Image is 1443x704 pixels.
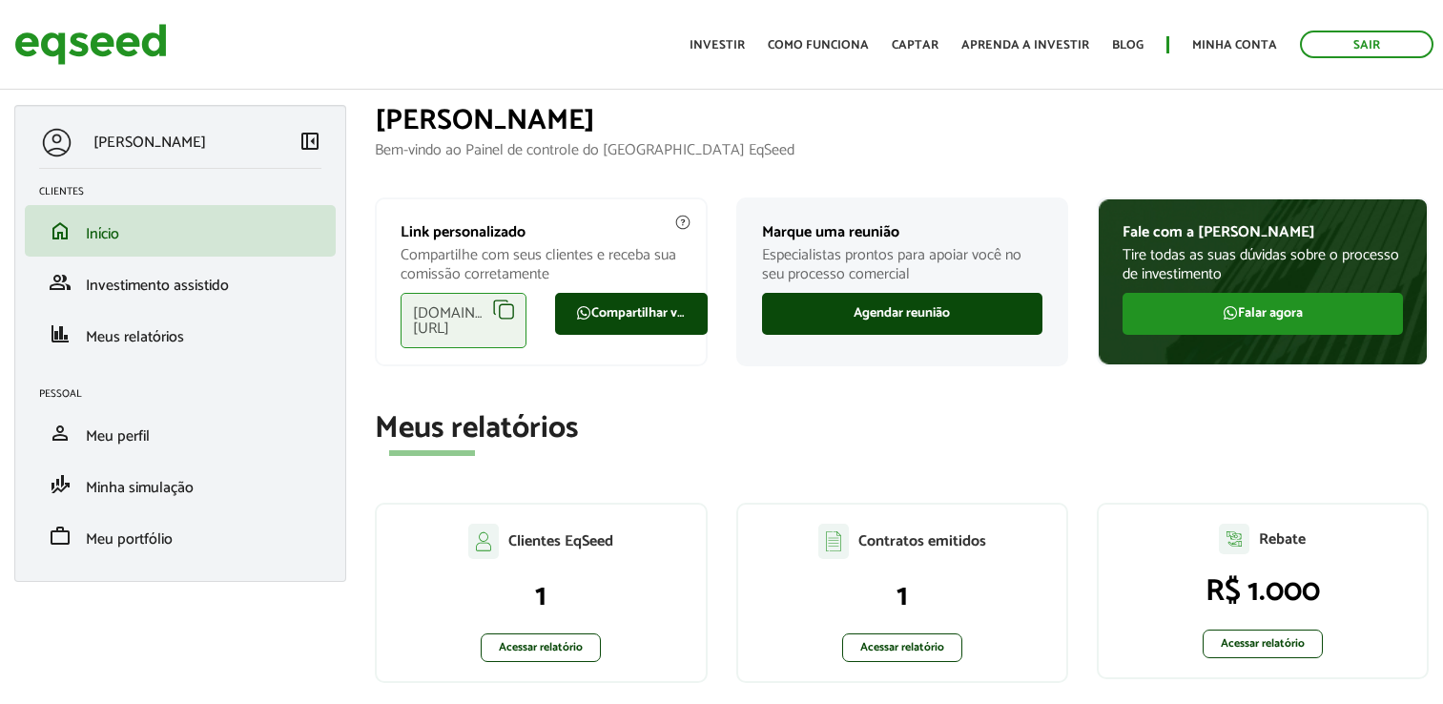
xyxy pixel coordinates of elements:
p: Bem-vindo ao Painel de controle do [GEOGRAPHIC_DATA] EqSeed [375,141,1429,159]
span: left_panel_close [299,130,321,153]
a: Sair [1300,31,1433,58]
img: FaWhatsapp.svg [1223,305,1238,321]
a: finance_modeMinha simulação [39,473,321,496]
a: Colapsar menu [299,130,321,156]
p: Marque uma reunião [762,223,1042,241]
img: FaWhatsapp.svg [576,305,591,321]
p: Link personalizado [401,223,681,241]
img: agent-meulink-info2.svg [674,214,691,231]
p: [PERSON_NAME] [93,134,206,152]
span: Meu perfil [86,424,150,449]
li: Início [25,205,336,257]
a: Captar [892,39,938,52]
li: Meus relatórios [25,308,336,360]
span: Meus relatórios [86,324,184,350]
span: work [49,525,72,548]
p: Especialistas prontos para apoiar você no seu processo comercial [762,246,1042,282]
li: Investimento assistido [25,257,336,308]
a: Acessar relatório [481,633,601,662]
p: Rebate [1259,530,1306,549]
h2: Meus relatórios [375,412,1429,445]
h2: Pessoal [39,388,336,400]
a: workMeu portfólio [39,525,321,548]
a: Falar agora [1123,293,1403,335]
li: Meu perfil [25,407,336,459]
a: Compartilhar via WhatsApp [555,293,708,335]
h1: [PERSON_NAME] [375,105,1429,136]
a: Agendar reunião [762,293,1042,335]
p: Contratos emitidos [858,532,986,550]
span: finance_mode [49,473,72,496]
a: Como funciona [768,39,869,52]
a: Acessar relatório [842,633,962,662]
img: EqSeed [14,19,167,70]
a: Aprenda a investir [961,39,1089,52]
span: Meu portfólio [86,527,173,552]
a: Minha conta [1192,39,1277,52]
li: Minha simulação [25,459,336,510]
img: agent-relatorio.svg [1219,524,1249,554]
span: group [49,271,72,294]
p: R$ 1.000 [1118,573,1408,610]
h2: Clientes [39,186,336,197]
p: Clientes EqSeed [508,532,613,550]
div: [DOMAIN_NAME][URL] [401,293,526,348]
li: Meu portfólio [25,510,336,562]
p: Compartilhe com seus clientes e receba sua comissão corretamente [401,246,681,282]
p: 1 [757,578,1047,614]
span: Início [86,221,119,247]
span: person [49,422,72,445]
a: homeInício [39,219,321,242]
a: personMeu perfil [39,422,321,445]
a: Blog [1112,39,1144,52]
span: finance [49,322,72,345]
a: groupInvestimento assistido [39,271,321,294]
span: Investimento assistido [86,273,229,299]
a: Investir [690,39,745,52]
span: home [49,219,72,242]
span: Minha simulação [86,475,194,501]
p: Fale com a [PERSON_NAME] [1123,223,1403,241]
img: agent-contratos.svg [818,524,849,559]
p: Tire todas as suas dúvidas sobre o processo de investimento [1123,246,1403,282]
a: financeMeus relatórios [39,322,321,345]
a: Acessar relatório [1203,630,1323,658]
p: 1 [396,578,686,614]
img: agent-clientes.svg [468,524,499,558]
